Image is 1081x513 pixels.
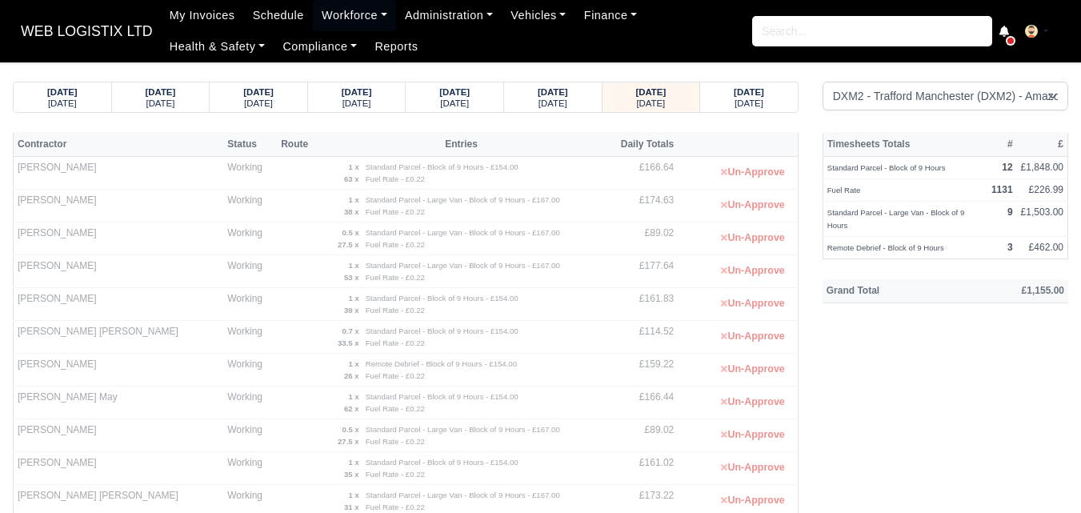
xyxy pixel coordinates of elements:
[366,306,425,315] small: Fuel Rate - £0.22
[338,437,359,446] strong: 27.5 x
[1002,162,1012,173] strong: 12
[602,354,678,387] td: £159.22
[712,489,793,512] button: Un-Approve
[1001,436,1081,513] iframe: Chat Widget
[602,222,678,255] td: £89.02
[439,87,470,97] strong: [DATE]
[827,243,944,252] small: Remote Debrief - Block of 9 Hours
[1007,242,1013,253] strong: 3
[161,31,274,62] a: Health & Safety
[14,132,224,156] th: Contractor
[712,358,793,381] button: Un-Approve
[348,294,358,303] strong: 1 x
[366,240,425,249] small: Fuel Rate - £0.22
[538,87,568,97] strong: [DATE]
[602,452,678,485] td: £161.02
[366,491,560,499] small: Standard Parcel - Large Van - Block of 9 Hours - £167.00
[712,259,793,283] button: Un-Approve
[636,98,665,108] small: [DATE]
[344,371,359,380] strong: 26 x
[342,98,371,108] small: [DATE]
[366,174,425,183] small: Fuel Rate - £0.22
[366,207,425,216] small: Fuel Rate - £0.22
[344,306,359,315] strong: 39 x
[712,423,793,447] button: Un-Approve
[14,419,224,452] td: [PERSON_NAME]
[712,161,793,184] button: Un-Approve
[712,226,793,250] button: Un-Approve
[13,15,161,47] span: WEB LOGISTIX LTD
[223,157,277,190] td: Working
[348,162,358,171] strong: 1 x
[440,98,469,108] small: [DATE]
[348,491,358,499] strong: 1 x
[14,255,224,288] td: [PERSON_NAME]
[223,222,277,255] td: Working
[823,279,957,303] th: Grand Total
[342,327,358,335] strong: 0.7 x
[366,339,425,347] small: Fuel Rate - £0.22
[344,207,359,216] strong: 38 x
[223,288,277,321] td: Working
[366,273,425,282] small: Fuel Rate - £0.22
[366,371,425,380] small: Fuel Rate - £0.22
[48,98,77,108] small: [DATE]
[344,503,359,511] strong: 31 x
[366,470,425,479] small: Fuel Rate - £0.22
[146,87,176,97] strong: [DATE]
[602,190,678,222] td: £174.63
[1007,206,1013,218] strong: 9
[602,387,678,419] td: £166.44
[712,325,793,348] button: Un-Approve
[344,174,359,183] strong: 63 x
[14,452,224,485] td: [PERSON_NAME]
[348,195,358,204] strong: 1 x
[223,190,277,222] td: Working
[277,132,321,156] th: Route
[991,184,1013,195] strong: 1131
[348,458,358,467] strong: 1 x
[735,98,763,108] small: [DATE]
[1017,157,1068,179] td: £1,848.00
[223,452,277,485] td: Working
[348,359,358,368] strong: 1 x
[366,261,560,270] small: Standard Parcel - Large Van - Block of 9 Hours - £167.00
[366,31,426,62] a: Reports
[13,16,161,47] a: WEB LOGISTIX LTD
[14,354,224,387] td: [PERSON_NAME]
[47,87,78,97] strong: [DATE]
[366,327,518,335] small: Standard Parcel - Block of 9 Hours - £154.00
[366,503,425,511] small: Fuel Rate - £0.22
[734,87,764,97] strong: [DATE]
[14,387,224,419] td: [PERSON_NAME] May
[223,132,277,156] th: Status
[321,132,602,156] th: Entries
[1017,237,1068,259] td: £462.00
[827,186,861,194] small: Fuel Rate
[602,288,678,321] td: £161.83
[538,98,567,108] small: [DATE]
[243,87,274,97] strong: [DATE]
[344,273,359,282] strong: 53 x
[366,228,560,237] small: Standard Parcel - Large Van - Block of 9 Hours - £167.00
[342,87,372,97] strong: [DATE]
[348,392,358,401] strong: 1 x
[344,404,359,413] strong: 62 x
[223,354,277,387] td: Working
[987,132,1017,156] th: #
[338,240,359,249] strong: 27.5 x
[602,321,678,354] td: £114.52
[223,387,277,419] td: Working
[342,425,358,434] strong: 0.5 x
[827,208,965,230] small: Standard Parcel - Large Van - Block of 9 Hours
[344,470,359,479] strong: 35 x
[223,419,277,452] td: Working
[274,31,366,62] a: Compliance
[146,98,174,108] small: [DATE]
[1017,132,1068,156] th: £
[712,456,793,479] button: Un-Approve
[342,228,358,237] strong: 0.5 x
[366,392,518,401] small: Standard Parcel - Block of 9 Hours - £154.00
[366,359,517,368] small: Remote Debrief - Block of 9 Hours - £154.00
